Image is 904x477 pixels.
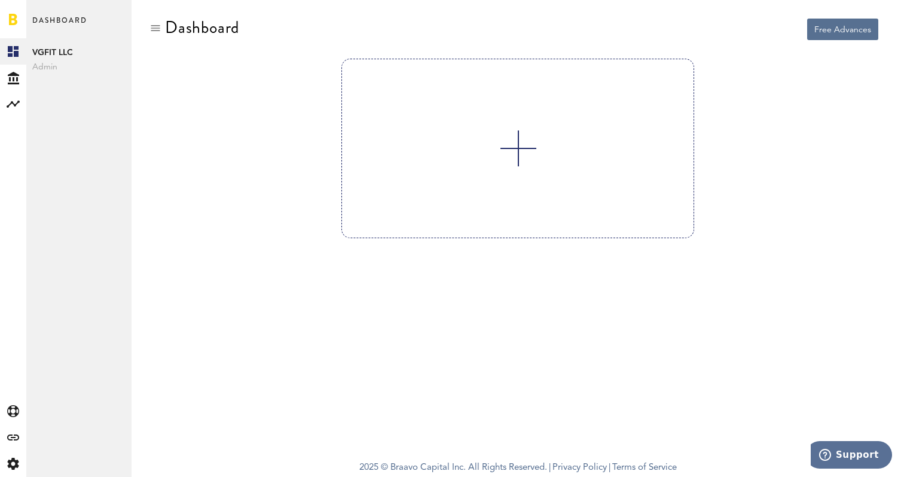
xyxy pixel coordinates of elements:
span: Dashboard [32,13,87,38]
button: Free Advances [807,19,878,40]
span: 2025 © Braavo Capital Inc. All Rights Reserved. [359,459,547,477]
span: Admin [32,60,126,74]
iframe: Opens a widget where you can find more information [811,441,892,471]
a: Terms of Service [612,463,677,472]
a: Privacy Policy [552,463,607,472]
span: VGFIT LLC [32,45,126,60]
div: Dashboard [165,18,239,37]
